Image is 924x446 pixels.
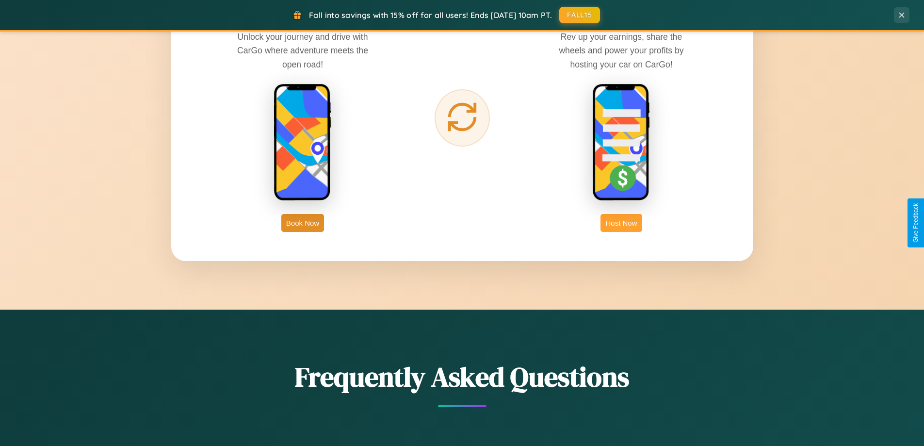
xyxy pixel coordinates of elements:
img: rent phone [274,83,332,202]
button: Book Now [281,214,324,232]
button: FALL15 [559,7,600,23]
div: Give Feedback [912,203,919,243]
p: Unlock your journey and drive with CarGo where adventure meets the open road! [230,30,375,71]
img: host phone [592,83,650,202]
button: Host Now [600,214,642,232]
p: Rev up your earnings, share the wheels and power your profits by hosting your car on CarGo! [549,30,694,71]
h2: Frequently Asked Questions [171,358,753,396]
span: Fall into savings with 15% off for all users! Ends [DATE] 10am PT. [309,10,552,20]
